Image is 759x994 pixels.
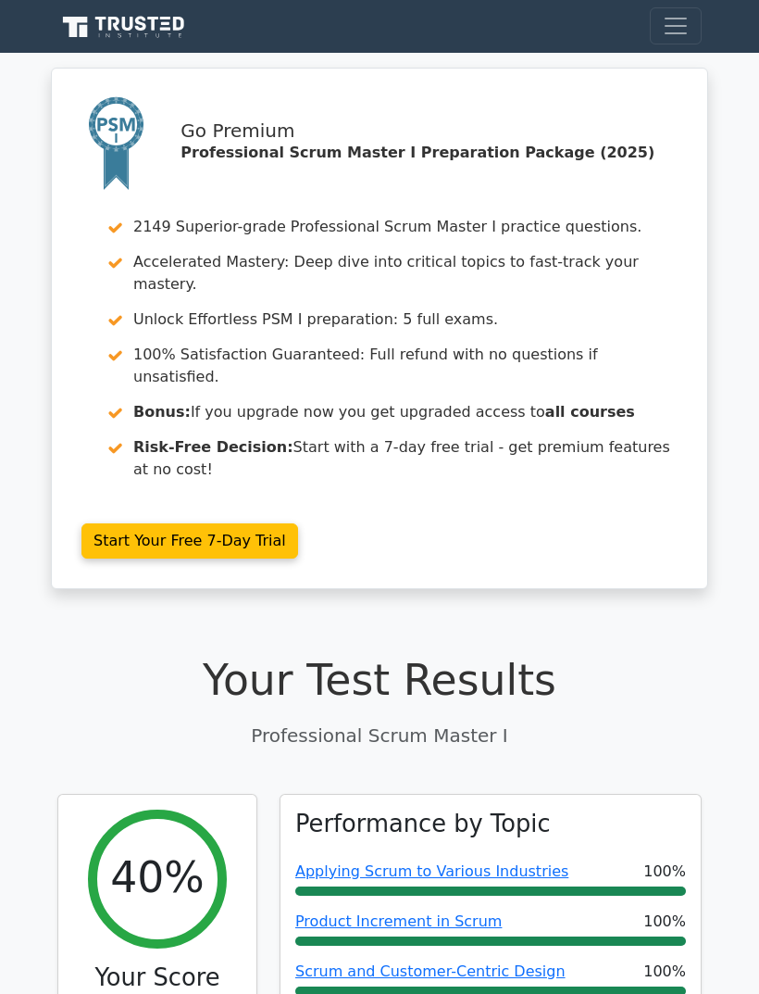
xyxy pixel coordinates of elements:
h3: Your Score [73,963,242,992]
h3: Performance by Topic [295,810,551,838]
a: Scrum and Customer-Centric Design [295,963,566,980]
span: 100% [643,861,686,883]
p: Professional Scrum Master I [57,722,702,749]
a: Start Your Free 7-Day Trial [81,523,298,559]
a: Applying Scrum to Various Industries [295,862,568,880]
a: Product Increment in Scrum [295,912,502,930]
span: 100% [643,961,686,983]
button: Toggle navigation [650,7,702,44]
h2: 40% [110,853,205,904]
h1: Your Test Results [57,656,702,707]
span: 100% [643,911,686,933]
